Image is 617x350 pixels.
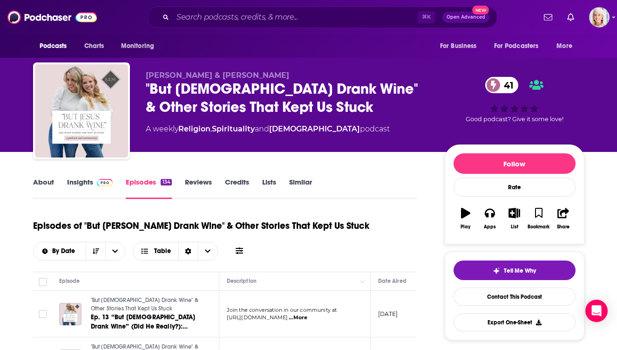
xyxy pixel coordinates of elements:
div: Episode [59,275,80,287]
div: Rate [454,178,576,197]
span: Charts [84,40,104,53]
div: A weekly podcast [146,124,390,135]
span: Open Advanced [447,15,485,20]
span: Logged in as ashtonrc [589,7,610,27]
span: ...More [289,314,307,322]
span: "But [DEMOGRAPHIC_DATA] Drank Wine" & Other Stories That Kept Us Stuck [91,297,198,312]
span: Tell Me Why [504,267,536,275]
button: open menu [33,37,79,55]
a: Credits [225,178,249,199]
button: open menu [34,248,86,254]
input: Search podcasts, credits, & more... [173,10,418,25]
span: , [210,124,212,133]
button: open menu [115,37,166,55]
img: Podchaser - Follow, Share and Rate Podcasts [7,8,97,26]
span: For Podcasters [494,40,539,53]
span: ⌘ K [418,11,435,23]
span: and [255,124,269,133]
a: Reviews [185,178,212,199]
div: 41Good podcast? Give it some love! [445,71,584,129]
button: Column Actions [357,276,368,287]
a: [DEMOGRAPHIC_DATA] [269,124,360,133]
span: [URL][DOMAIN_NAME] [227,314,288,321]
a: Episodes134 [126,178,171,199]
div: Bookmark [528,224,549,230]
img: User Profile [589,7,610,27]
button: open menu [105,242,125,260]
div: Sort Direction [178,242,198,260]
a: Show notifications dropdown [540,9,556,25]
span: Toggle select row [39,310,47,318]
div: Play [461,224,470,230]
span: New [472,6,489,14]
a: Ep. 13 “But [DEMOGRAPHIC_DATA] Drank Wine” (Did He Really?): [PERSON_NAME] (Re-Release) [91,313,203,331]
a: "But [DEMOGRAPHIC_DATA] Drank Wine" & Other Stories That Kept Us Stuck [91,296,203,313]
button: open menu [434,37,488,55]
button: Choose View [133,242,218,261]
a: Lists [262,178,276,199]
button: tell me why sparkleTell Me Why [454,261,576,280]
button: Open AdvancedNew [442,12,489,23]
a: About [33,178,54,199]
a: Charts [78,37,110,55]
button: Apps [478,202,502,235]
button: Bookmark [527,202,551,235]
button: Sort Direction [86,242,105,260]
div: Open Intercom Messenger [585,300,608,322]
div: Share [557,224,570,230]
span: Join the conversation in our community at [227,307,337,313]
a: Show notifications dropdown [563,9,578,25]
span: By Date [52,248,78,254]
button: Export One-Sheet [454,313,576,331]
a: Similar [289,178,312,199]
img: "But Jesus Drank Wine" & Other Stories That Kept Us Stuck [35,64,128,158]
span: Table [154,248,171,254]
span: Monitoring [121,40,154,53]
p: [DATE] [378,310,398,318]
span: For Business [440,40,477,53]
div: Description [227,275,257,287]
a: 41 [485,77,518,93]
div: List [511,224,518,230]
a: InsightsPodchaser Pro [67,178,113,199]
span: Podcasts [40,40,67,53]
button: open menu [550,37,584,55]
button: Follow [454,153,576,174]
div: 134 [161,179,171,185]
span: 41 [495,77,518,93]
h1: Episodes of "But [PERSON_NAME] Drank Wine" & Other Stories That Kept Us Stuck [33,220,369,232]
span: More [556,40,572,53]
img: Podchaser Pro [97,179,113,186]
button: open menu [488,37,552,55]
div: Search podcasts, credits, & more... [147,7,497,28]
img: tell me why sparkle [493,267,500,275]
span: Good podcast? Give it some love! [466,116,563,123]
div: Date Aired [378,275,407,287]
h2: Choose List sort [33,242,126,261]
button: Share [551,202,575,235]
div: Apps [484,224,496,230]
a: Religion [178,124,210,133]
a: Contact This Podcast [454,288,576,306]
button: Play [454,202,478,235]
span: Ep. 13 “But [DEMOGRAPHIC_DATA] Drank Wine” (Did He Really?): [PERSON_NAME] (Re-Release) [91,313,196,340]
span: [PERSON_NAME] & [PERSON_NAME] [146,71,289,80]
button: Show profile menu [589,7,610,27]
a: Spirituality [212,124,255,133]
button: List [502,202,526,235]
